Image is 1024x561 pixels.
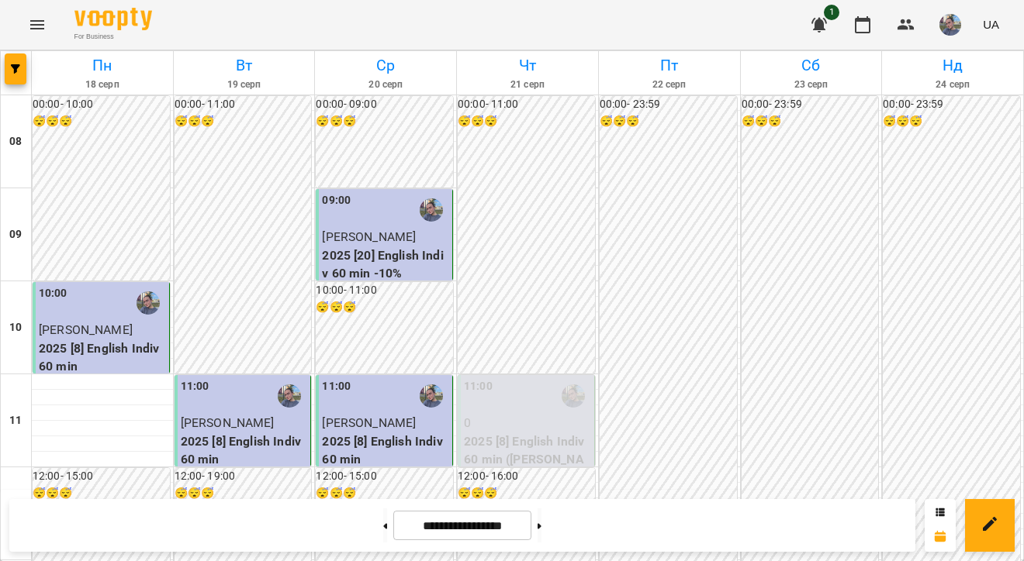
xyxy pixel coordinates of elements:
[601,53,738,77] h6: Пт
[983,16,999,33] span: UA
[322,432,449,469] p: 2025 [8] English Indiv 60 min
[137,291,160,315] img: Павленко Світлана (а)
[19,6,56,43] button: Menu
[459,77,596,92] h6: 21 серп
[464,414,591,432] p: 0
[743,77,880,92] h6: 23 серп
[939,14,961,36] img: 12e81ef5014e817b1a9089eb975a08d3.jpeg
[74,32,152,42] span: For Business
[34,77,171,92] h6: 18 серп
[316,485,453,502] h6: 😴😴😴
[39,285,67,302] label: 10:00
[175,468,312,485] h6: 12:00 - 19:00
[9,226,22,243] h6: 09
[316,113,453,130] h6: 😴😴😴
[317,53,454,77] h6: Ср
[420,384,443,408] img: Павленко Світлана (а)
[743,53,880,77] h6: Сб
[181,415,275,430] span: [PERSON_NAME]
[175,113,312,130] h6: 😴😴😴
[977,10,1005,39] button: UA
[278,384,301,408] img: Павленко Світлана (а)
[175,96,312,113] h6: 00:00 - 11:00
[175,485,312,502] h6: 😴😴😴
[316,468,453,485] h6: 12:00 - 15:00
[316,299,453,316] h6: 😴😴😴
[562,384,585,408] img: Павленко Світлана (а)
[33,113,170,130] h6: 😴😴😴
[176,53,313,77] h6: Вт
[33,468,170,485] h6: 12:00 - 15:00
[39,339,166,376] p: 2025 [8] English Indiv 60 min
[742,96,879,113] h6: 00:00 - 23:59
[322,229,416,244] span: [PERSON_NAME]
[322,192,351,209] label: 09:00
[9,412,22,429] h6: 11
[600,96,737,113] h6: 00:00 - 23:59
[458,96,595,113] h6: 00:00 - 11:00
[181,378,209,395] label: 11:00
[322,415,416,430] span: [PERSON_NAME]
[458,485,595,502] h6: 😴😴😴
[316,282,453,299] h6: 10:00 - 11:00
[883,96,1020,113] h6: 00:00 - 23:59
[34,53,171,77] h6: Пн
[9,319,22,336] h6: 10
[458,468,595,485] h6: 12:00 - 16:00
[824,5,839,20] span: 1
[601,77,738,92] h6: 22 серп
[883,113,1020,130] h6: 😴😴😴
[884,77,1021,92] h6: 24 серп
[322,378,351,395] label: 11:00
[420,198,443,222] img: Павленко Світлана (а)
[317,77,454,92] h6: 20 серп
[464,378,493,395] label: 11:00
[464,432,591,487] p: 2025 [8] English Indiv 60 min ([PERSON_NAME])
[322,246,449,283] p: 2025 [20] English Indiv 60 min -10%
[74,8,152,30] img: Voopty Logo
[600,113,737,130] h6: 😴😴😴
[458,113,595,130] h6: 😴😴😴
[316,96,453,113] h6: 00:00 - 09:00
[181,432,308,469] p: 2025 [8] English Indiv 60 min
[884,53,1021,77] h6: Нд
[459,53,596,77] h6: Чт
[9,133,22,150] h6: 08
[33,96,170,113] h6: 00:00 - 10:00
[39,322,133,337] span: [PERSON_NAME]
[176,77,313,92] h6: 19 серп
[742,113,879,130] h6: 😴😴😴
[33,485,170,502] h6: 😴😴😴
